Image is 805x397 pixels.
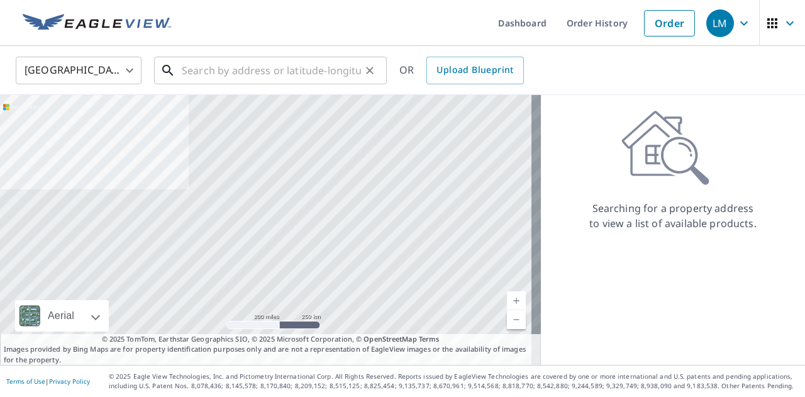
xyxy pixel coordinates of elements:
[102,334,440,345] span: © 2025 TomTom, Earthstar Geographics SIO, © 2025 Microsoft Corporation, ©
[44,300,78,332] div: Aerial
[16,53,142,88] div: [GEOGRAPHIC_DATA]
[507,310,526,329] a: Current Level 5, Zoom Out
[507,291,526,310] a: Current Level 5, Zoom In
[419,334,440,344] a: Terms
[49,377,90,386] a: Privacy Policy
[23,14,171,33] img: EV Logo
[436,62,513,78] span: Upload Blueprint
[361,62,379,79] button: Clear
[6,377,45,386] a: Terms of Use
[644,10,695,36] a: Order
[15,300,109,332] div: Aerial
[182,53,361,88] input: Search by address or latitude-longitude
[364,334,416,344] a: OpenStreetMap
[706,9,734,37] div: LM
[6,377,90,385] p: |
[109,372,799,391] p: © 2025 Eagle View Technologies, Inc. and Pictometry International Corp. All Rights Reserved. Repo...
[589,201,757,231] p: Searching for a property address to view a list of available products.
[399,57,524,84] div: OR
[426,57,523,84] a: Upload Blueprint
